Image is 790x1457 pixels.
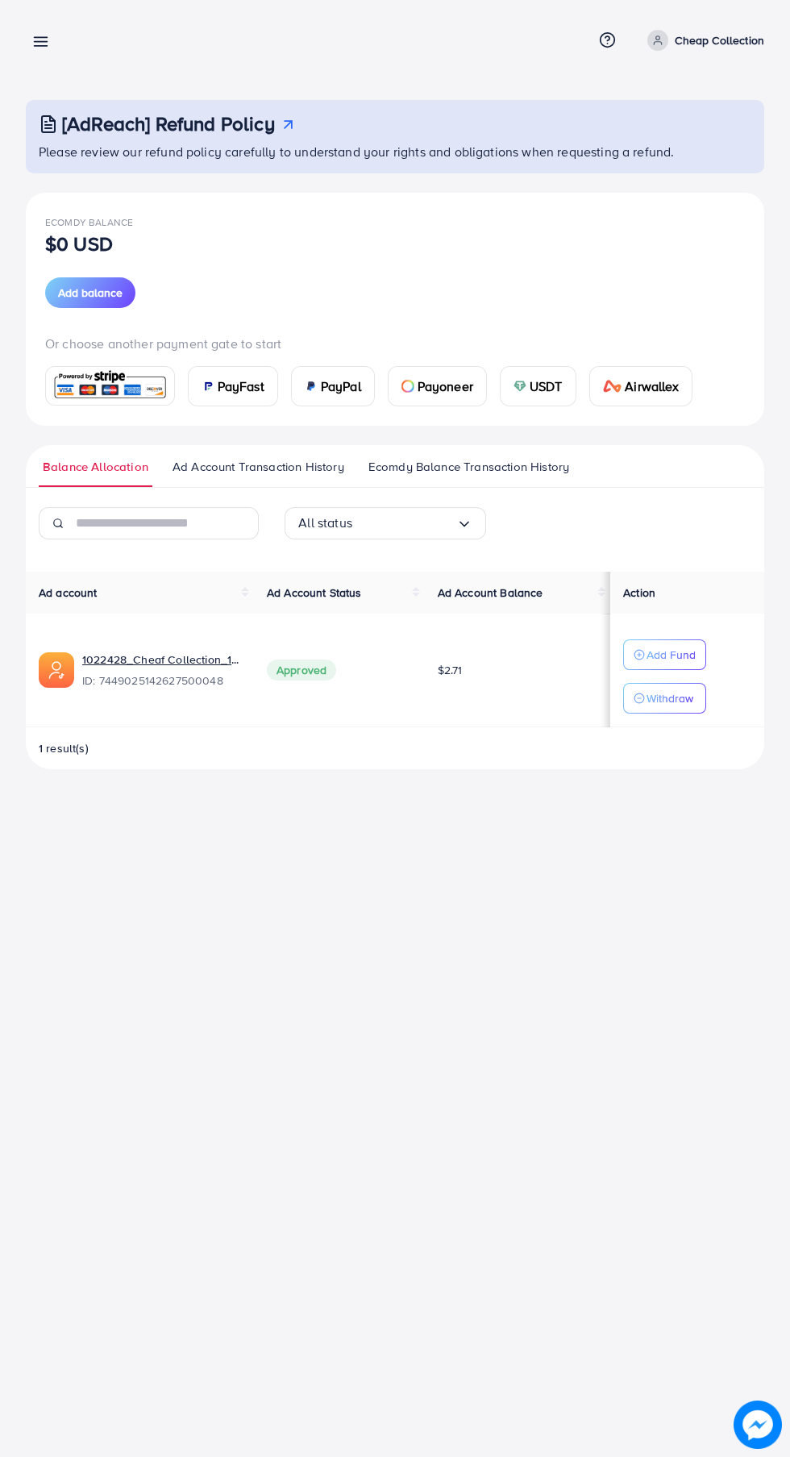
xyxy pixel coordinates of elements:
[45,277,135,308] button: Add balance
[438,585,543,601] span: Ad Account Balance
[500,366,576,406] a: cardUSDT
[388,366,487,406] a: cardPayoneer
[623,585,655,601] span: Action
[321,377,361,396] span: PayPal
[218,377,264,396] span: PayFast
[202,380,214,393] img: card
[39,585,98,601] span: Ad account
[513,380,526,393] img: card
[62,112,275,135] h3: [AdReach] Refund Policy
[589,366,692,406] a: cardAirwallex
[39,652,74,688] img: ic-ads-acc.e4c84228.svg
[39,740,89,756] span: 1 result(s)
[82,672,241,689] span: ID: 7449025142627500048
[267,660,336,681] span: Approved
[43,458,148,476] span: Balance Allocation
[298,510,352,535] span: All status
[305,380,318,393] img: card
[267,585,362,601] span: Ad Account Status
[285,507,486,539] div: Search for option
[45,334,745,353] p: Or choose another payment gate to start
[641,30,764,51] a: Cheap Collection
[647,645,696,664] p: Add Fund
[401,380,414,393] img: card
[625,377,678,396] span: Airwallex
[45,215,133,229] span: Ecomdy Balance
[173,458,344,476] span: Ad Account Transaction History
[45,366,175,406] a: card
[438,662,463,678] span: $2.71
[647,689,693,708] p: Withdraw
[352,510,456,535] input: Search for option
[291,366,375,406] a: cardPayPal
[418,377,473,396] span: Payoneer
[734,1401,782,1449] img: image
[603,380,622,393] img: card
[623,683,706,714] button: Withdraw
[675,31,764,50] p: Cheap Collection
[188,366,278,406] a: cardPayFast
[623,639,706,670] button: Add Fund
[58,285,123,301] span: Add balance
[45,234,113,253] p: $0 USD
[82,651,241,668] a: 1022428_Cheaf Collection_1734361324346
[39,142,755,161] p: Please review our refund policy carefully to understand your rights and obligations when requesti...
[82,651,241,689] div: <span class='underline'>1022428_Cheaf Collection_1734361324346</span></br>7449025142627500048
[51,368,169,403] img: card
[530,377,563,396] span: USDT
[368,458,569,476] span: Ecomdy Balance Transaction History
